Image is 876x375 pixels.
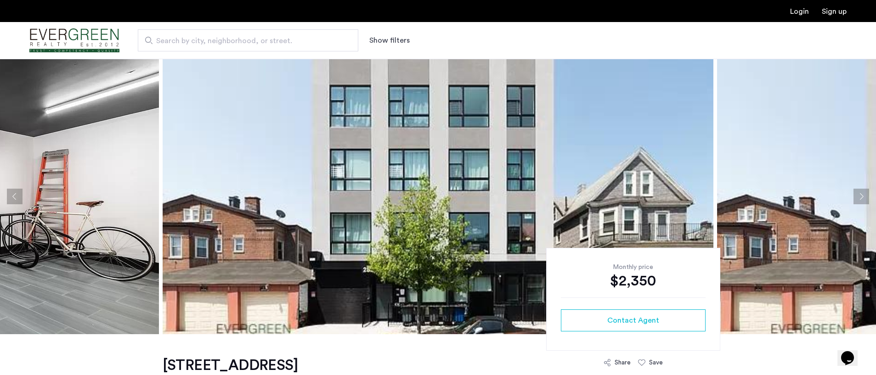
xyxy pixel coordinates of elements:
div: Monthly price [561,263,706,272]
div: $2,350 [561,272,706,290]
button: Previous apartment [7,189,23,204]
button: Next apartment [853,189,869,204]
a: Login [790,8,809,15]
button: Show or hide filters [369,35,410,46]
img: logo [29,23,119,58]
button: button [561,309,706,331]
h1: [STREET_ADDRESS] [163,356,340,375]
a: Registration [822,8,847,15]
img: apartment [163,59,713,334]
iframe: chat widget [837,338,867,366]
input: Apartment Search [138,29,358,51]
div: Save [649,358,663,367]
a: Cazamio Logo [29,23,119,58]
span: Contact Agent [607,315,659,326]
div: Share [615,358,631,367]
span: Search by city, neighborhood, or street. [156,35,333,46]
